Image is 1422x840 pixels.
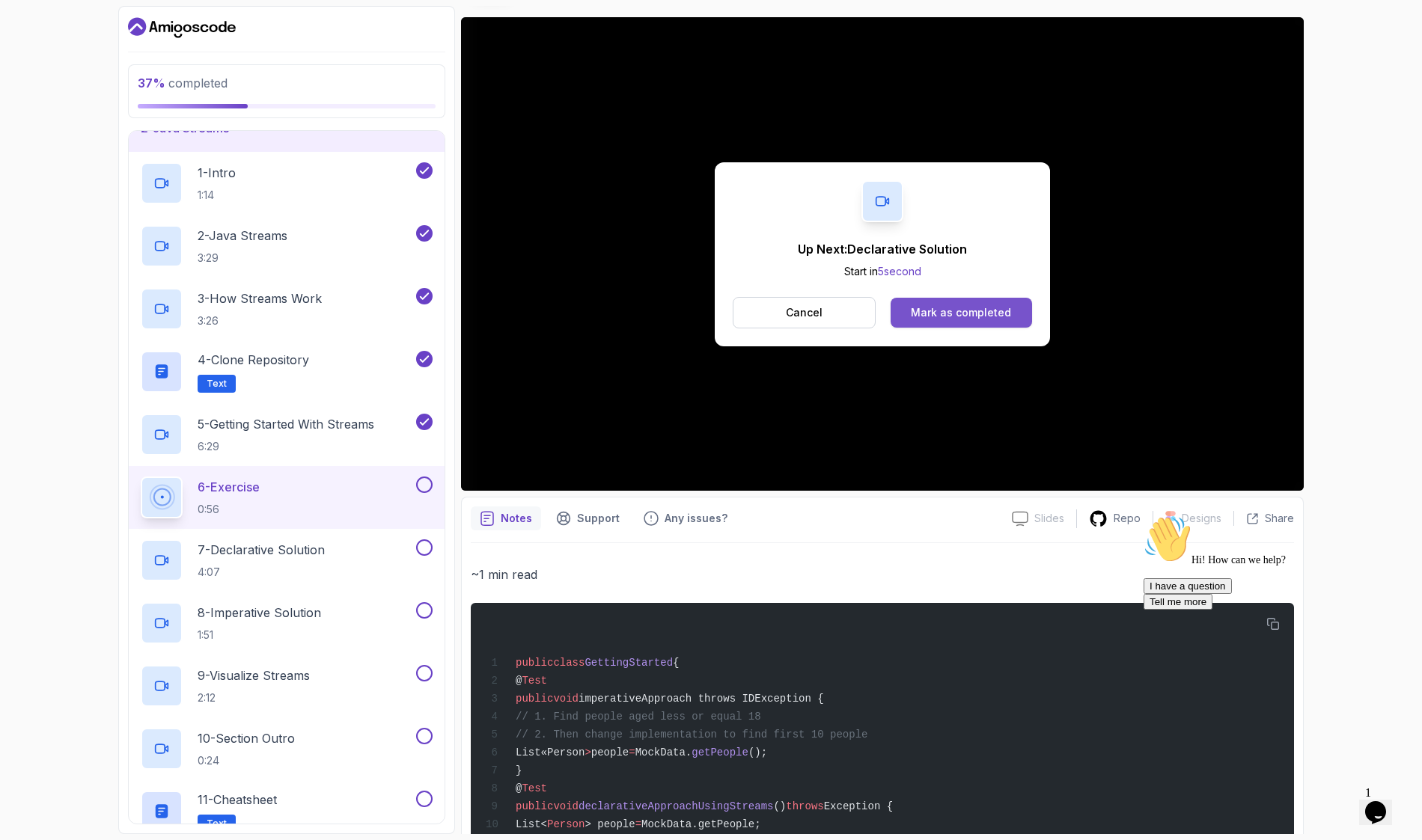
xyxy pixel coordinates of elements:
span: getPeople [692,747,748,758]
span: > [585,747,591,758]
span: = [635,818,641,830]
p: 6 - Exercise [198,478,260,496]
p: 9 - Visualize Streams [198,666,310,684]
button: 7-Declarative Solution4:07 [141,539,433,581]
img: :wave: [6,6,54,54]
span: = [629,747,635,758]
button: 9-Visualize Streams2:12 [141,665,433,707]
p: 1:14 [198,188,236,203]
iframe: 5 - Exercise [461,17,1304,491]
span: Hi! How can we help? [6,45,148,56]
span: @ [516,675,522,687]
p: 3:29 [198,251,287,266]
p: 0:56 [198,502,260,517]
p: Support [577,511,620,526]
p: Up Next: Declarative Solution [798,240,967,258]
span: (); [748,747,767,758]
span: 37 % [138,76,165,91]
p: 6:29 [198,439,374,454]
p: Start in [798,264,967,279]
p: 2 - Java Streams [198,227,287,245]
span: // 1. Find people aged less or equal 18 [516,711,761,723]
button: 10-Section Outro0:24 [141,728,433,770]
button: 11-CheatsheetText [141,791,433,833]
p: 2:12 [198,690,310,705]
p: 7 - Declarative Solution [198,541,325,559]
span: Person [547,818,585,830]
div: Mark as completed [911,305,1011,320]
span: > people [585,818,635,830]
span: Exception { [824,800,893,812]
span: @ [516,782,522,794]
span: Test [522,675,547,687]
p: 4:07 [198,565,325,580]
span: // 2. Then change implementation to find first 10 people [516,729,867,741]
span: declarativeApproachUsingStreams [579,800,773,812]
a: Repo [1077,509,1153,528]
p: 5 - Getting Started With Streams [198,415,374,433]
span: } [516,764,522,776]
p: Any issues? [665,511,727,526]
span: imperativeApproach throws IDException { [579,693,824,705]
span: completed [138,76,228,91]
button: Cancel [733,297,876,328]
p: 8 - Imperative Solution [198,604,321,622]
p: 11 - Cheatsheet [198,791,277,809]
span: Text [207,818,227,830]
span: List«Person [516,747,585,758]
span: public [516,693,553,705]
button: Mark as completed [891,298,1032,328]
p: Notes [501,511,532,526]
p: 1 - Intro [198,164,236,182]
p: 10 - Section Outro [198,729,295,747]
p: 4 - Clone Repository [198,351,309,369]
p: Repo [1114,511,1141,526]
p: ~1 min read [471,564,1294,585]
p: Slides [1034,511,1064,526]
button: I have a question [6,69,94,85]
span: public [516,800,553,812]
p: 3 - How Streams Work [198,289,322,307]
p: 3:26 [198,313,322,328]
p: Cancel [786,305,823,320]
button: 5-Getting Started With Streams6:29 [141,414,433,456]
span: List< [516,818,547,830]
span: void [553,693,579,705]
button: Tell me more [6,85,75,100]
span: people [591,747,629,758]
button: Support button [547,506,629,530]
span: MockData.getPeople; [641,818,761,830]
span: Text [207,378,227,390]
span: MockData. [635,747,692,758]
span: () [773,800,786,812]
button: 4-Clone RepositoryText [141,351,433,393]
p: 0:24 [198,753,295,768]
span: { [673,657,679,669]
button: 2-Java Streams3:29 [141,225,433,267]
iframe: chat widget [1359,780,1407,825]
button: 1-Intro1:14 [141,162,433,204]
button: 8-Imperative Solution1:51 [141,602,433,644]
span: 5 second [878,265,921,278]
button: 6-Exercise0:56 [141,476,433,518]
span: Test [522,782,547,794]
div: 👋Hi! How can we help?I have a questionTell me more [6,6,275,100]
span: class [553,657,585,669]
button: 3-How Streams Work3:26 [141,288,433,330]
p: 1:51 [198,628,321,643]
span: void [553,800,579,812]
button: Feedback button [635,506,736,530]
span: GettingStarted [585,657,673,669]
iframe: chat widget [1138,509,1407,773]
a: Dashboard [128,16,236,40]
span: throws [786,800,823,812]
span: public [516,657,553,669]
button: notes button [471,506,541,530]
